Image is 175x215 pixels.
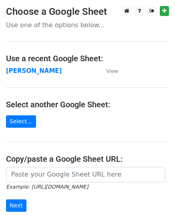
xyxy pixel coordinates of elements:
[6,6,169,18] h3: Choose a Google Sheet
[6,184,88,190] small: Example: [URL][DOMAIN_NAME]
[6,67,62,74] a: [PERSON_NAME]
[6,54,169,63] h4: Use a recent Google Sheet:
[106,68,118,74] small: View
[6,154,169,164] h4: Copy/paste a Google Sheet URL:
[6,100,169,109] h4: Select another Google Sheet:
[6,21,169,29] p: Use one of the options below...
[6,167,165,182] input: Paste your Google Sheet URL here
[6,199,26,212] input: Next
[98,67,118,74] a: View
[6,115,36,128] a: Select...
